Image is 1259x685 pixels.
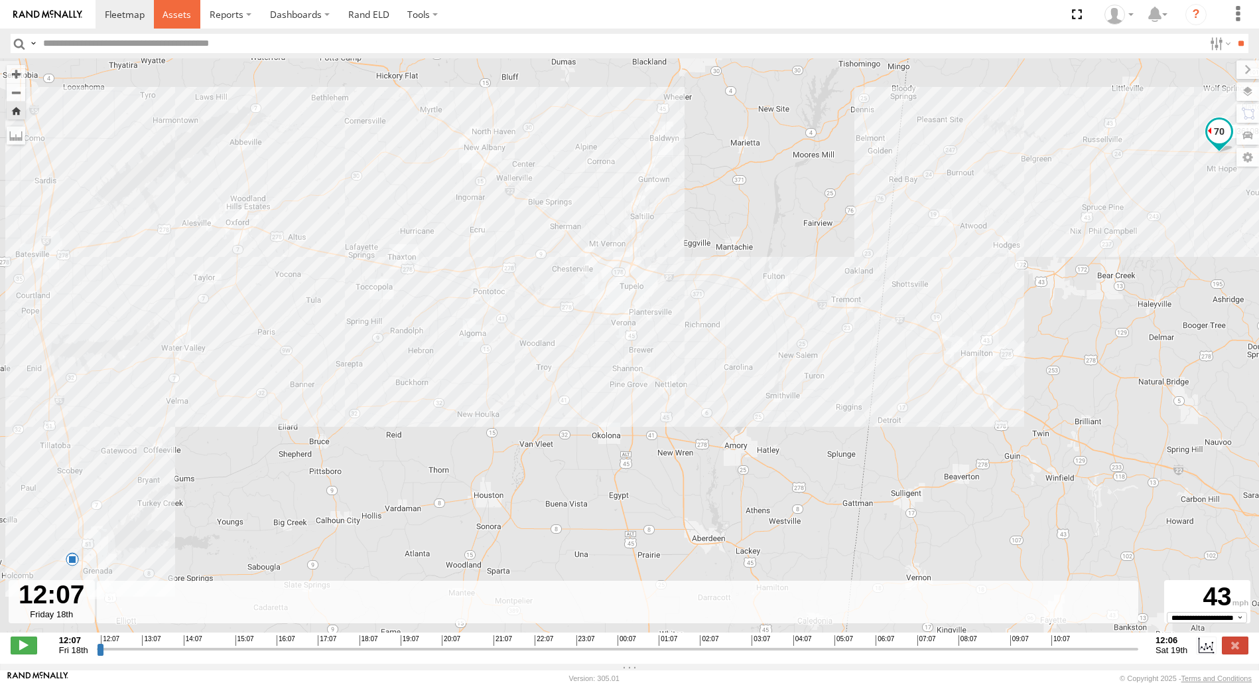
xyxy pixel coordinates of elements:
[876,635,894,646] span: 06:07
[142,635,161,646] span: 13:07
[1236,148,1259,167] label: Map Settings
[959,635,977,646] span: 08:07
[535,635,553,646] span: 22:07
[1051,635,1070,646] span: 10:07
[184,635,202,646] span: 14:07
[360,635,378,646] span: 18:07
[1222,637,1248,654] label: Close
[576,635,595,646] span: 23:07
[7,102,25,119] button: Zoom Home
[494,635,512,646] span: 21:07
[1205,34,1233,53] label: Search Filter Options
[1156,645,1187,655] span: Sat 19th Jul 2025
[7,83,25,102] button: Zoom out
[442,635,460,646] span: 20:07
[659,635,677,646] span: 01:07
[7,65,25,83] button: Zoom in
[59,635,88,645] strong: 12:07
[7,672,68,685] a: Visit our Website
[28,34,38,53] label: Search Query
[1185,4,1207,25] i: ?
[401,635,419,646] span: 19:07
[917,635,936,646] span: 07:07
[59,645,88,655] span: Fri 18th Jul 2025
[1100,5,1138,25] div: Gene Roberts
[1181,674,1252,682] a: Terms and Conditions
[7,126,25,145] label: Measure
[1010,635,1029,646] span: 09:07
[569,674,620,682] div: Version: 305.01
[277,635,295,646] span: 16:07
[1166,582,1248,612] div: 43
[11,637,37,654] label: Play/Stop
[1120,674,1252,682] div: © Copyright 2025 -
[752,635,770,646] span: 03:07
[618,635,636,646] span: 00:07
[101,635,119,646] span: 12:07
[13,10,82,19] img: rand-logo.svg
[1156,635,1187,645] strong: 12:06
[235,635,254,646] span: 15:07
[793,635,812,646] span: 04:07
[834,635,853,646] span: 05:07
[318,635,336,646] span: 17:07
[700,635,718,646] span: 02:07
